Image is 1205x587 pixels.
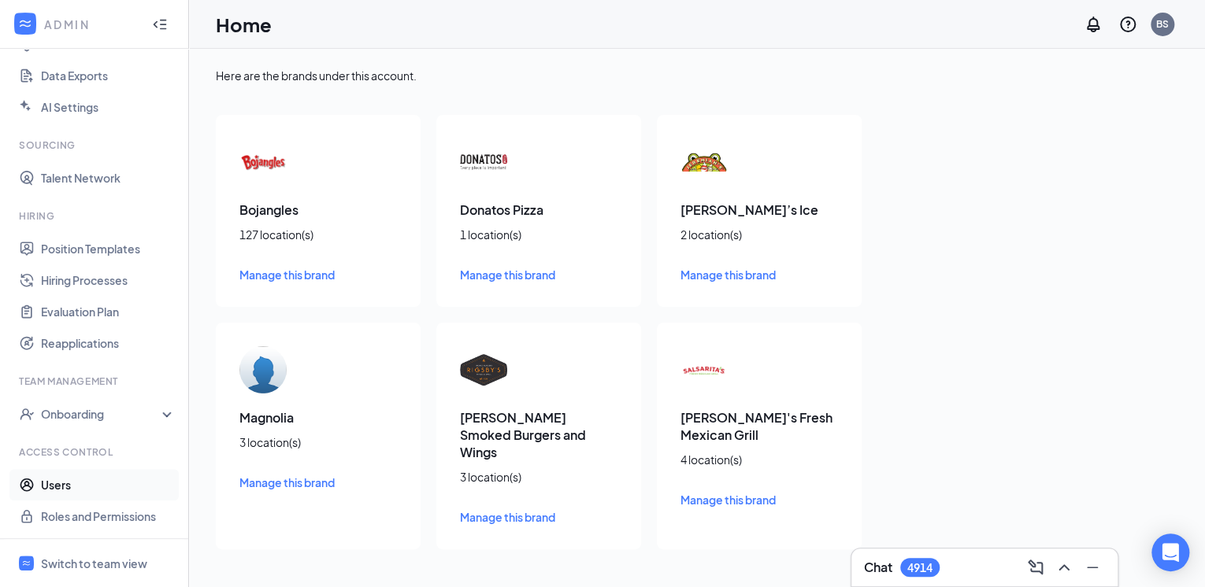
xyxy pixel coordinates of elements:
[239,268,335,282] span: Manage this brand
[680,346,728,393] img: Salsarita's Fresh Mexican Grill logo
[239,434,397,450] div: 3 location(s)
[19,445,172,459] div: Access control
[680,266,838,283] a: Manage this brand
[19,209,172,223] div: Hiring
[152,17,168,32] svg: Collapse
[460,268,555,282] span: Manage this brand
[41,327,176,359] a: Reapplications
[907,561,932,574] div: 4914
[460,227,617,242] div: 1 location(s)
[460,346,507,393] img: Rigsby’s Smoked Burgers and Wings logo
[680,201,838,219] h3: [PERSON_NAME]’s Ice
[1118,15,1137,34] svg: QuestionInfo
[680,409,838,444] h3: [PERSON_NAME]'s Fresh Mexican Grill
[239,227,397,242] div: 127 location(s)
[1051,555,1077,580] button: ChevronUp
[41,60,176,91] a: Data Exports
[1026,558,1045,577] svg: ComposeMessage
[41,406,162,422] div: Onboarding
[239,266,397,283] a: Manage this brand
[460,201,617,219] h3: Donatos Pizza
[216,11,272,38] h1: Home
[460,266,617,283] a: Manage this brand
[1151,533,1189,571] div: Open Intercom Messenger
[1023,555,1048,580] button: ComposeMessage
[41,469,176,500] a: Users
[460,508,617,526] a: Manage this brand
[460,138,507,186] img: Donatos Pizza logo
[41,500,176,532] a: Roles and Permissions
[21,558,32,568] svg: WorkstreamLogo
[680,138,728,186] img: Jeremiah’s Ice logo
[1156,17,1169,31] div: BS
[41,91,176,123] a: AI Settings
[239,474,397,491] a: Manage this brand
[1084,15,1103,34] svg: Notifications
[41,296,176,327] a: Evaluation Plan
[460,469,617,485] div: 3 location(s)
[19,375,172,388] div: Team Management
[680,493,776,507] span: Manage this brand
[239,201,397,219] h3: Bojangles
[239,138,287,186] img: Bojangles logo
[1080,555,1105,580] button: Minimize
[17,16,33,31] svg: WorkstreamLogo
[680,268,776,282] span: Manage this brand
[680,491,838,508] a: Manage this brand
[44,17,138,32] div: ADMIN
[460,409,617,461] h3: [PERSON_NAME] Smoked Burgers and Wings
[41,233,176,264] a: Position Templates
[19,406,35,422] svg: UserCheck
[19,138,172,152] div: Sourcing
[41,162,176,194] a: Talent Network
[41,264,176,296] a: Hiring Processes
[864,559,892,576] h3: Chat
[41,556,147,571] div: Switch to team view
[239,409,397,426] h3: Magnolia
[216,68,1178,83] div: Here are the brands under this account.
[680,452,838,467] div: 4 location(s)
[1055,558,1073,577] svg: ChevronUp
[239,475,335,489] span: Manage this brand
[239,346,287,393] img: Magnolia logo
[460,510,555,524] span: Manage this brand
[1083,558,1102,577] svg: Minimize
[680,227,838,242] div: 2 location(s)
